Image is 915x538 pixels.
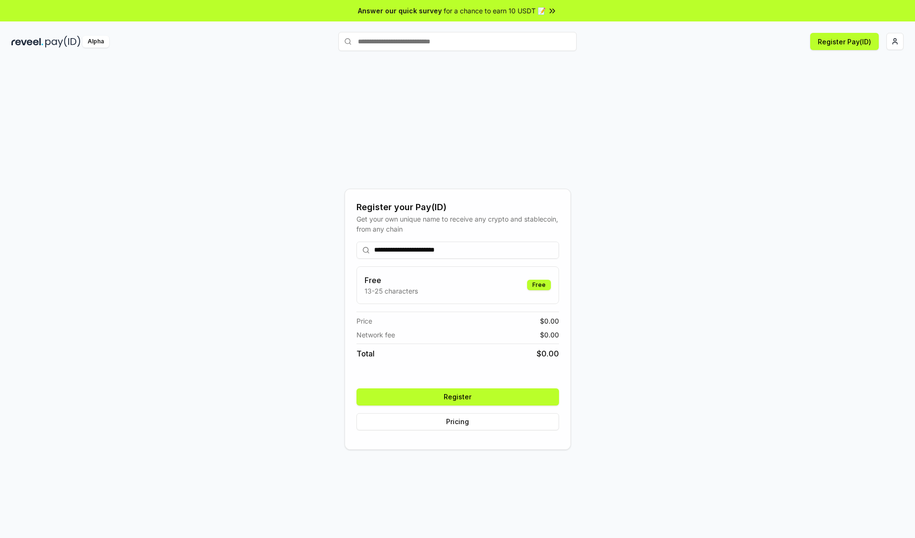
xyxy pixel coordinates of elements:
[540,316,559,326] span: $ 0.00
[356,413,559,430] button: Pricing
[365,286,418,296] p: 13-25 characters
[356,348,375,359] span: Total
[444,6,546,16] span: for a chance to earn 10 USDT 📝
[356,316,372,326] span: Price
[810,33,879,50] button: Register Pay(ID)
[356,214,559,234] div: Get your own unique name to receive any crypto and stablecoin, from any chain
[358,6,442,16] span: Answer our quick survey
[356,388,559,406] button: Register
[356,330,395,340] span: Network fee
[540,330,559,340] span: $ 0.00
[11,36,43,48] img: reveel_dark
[45,36,81,48] img: pay_id
[537,348,559,359] span: $ 0.00
[527,280,551,290] div: Free
[356,201,559,214] div: Register your Pay(ID)
[365,274,418,286] h3: Free
[82,36,109,48] div: Alpha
